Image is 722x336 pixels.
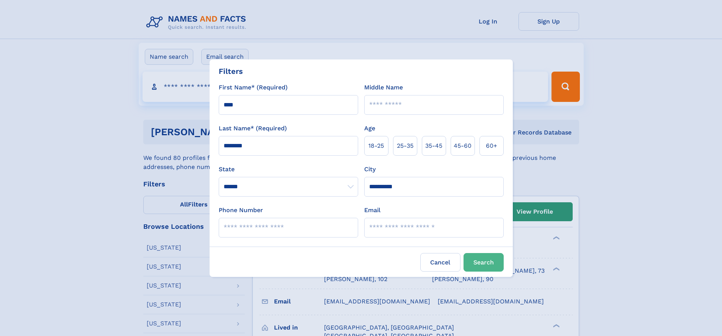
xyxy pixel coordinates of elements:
[364,124,375,133] label: Age
[364,206,381,215] label: Email
[420,253,460,272] label: Cancel
[219,124,287,133] label: Last Name* (Required)
[219,165,358,174] label: State
[219,66,243,77] div: Filters
[397,141,413,150] span: 25‑35
[364,83,403,92] label: Middle Name
[368,141,384,150] span: 18‑25
[464,253,504,272] button: Search
[364,165,376,174] label: City
[425,141,442,150] span: 35‑45
[454,141,471,150] span: 45‑60
[219,83,288,92] label: First Name* (Required)
[486,141,497,150] span: 60+
[219,206,263,215] label: Phone Number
